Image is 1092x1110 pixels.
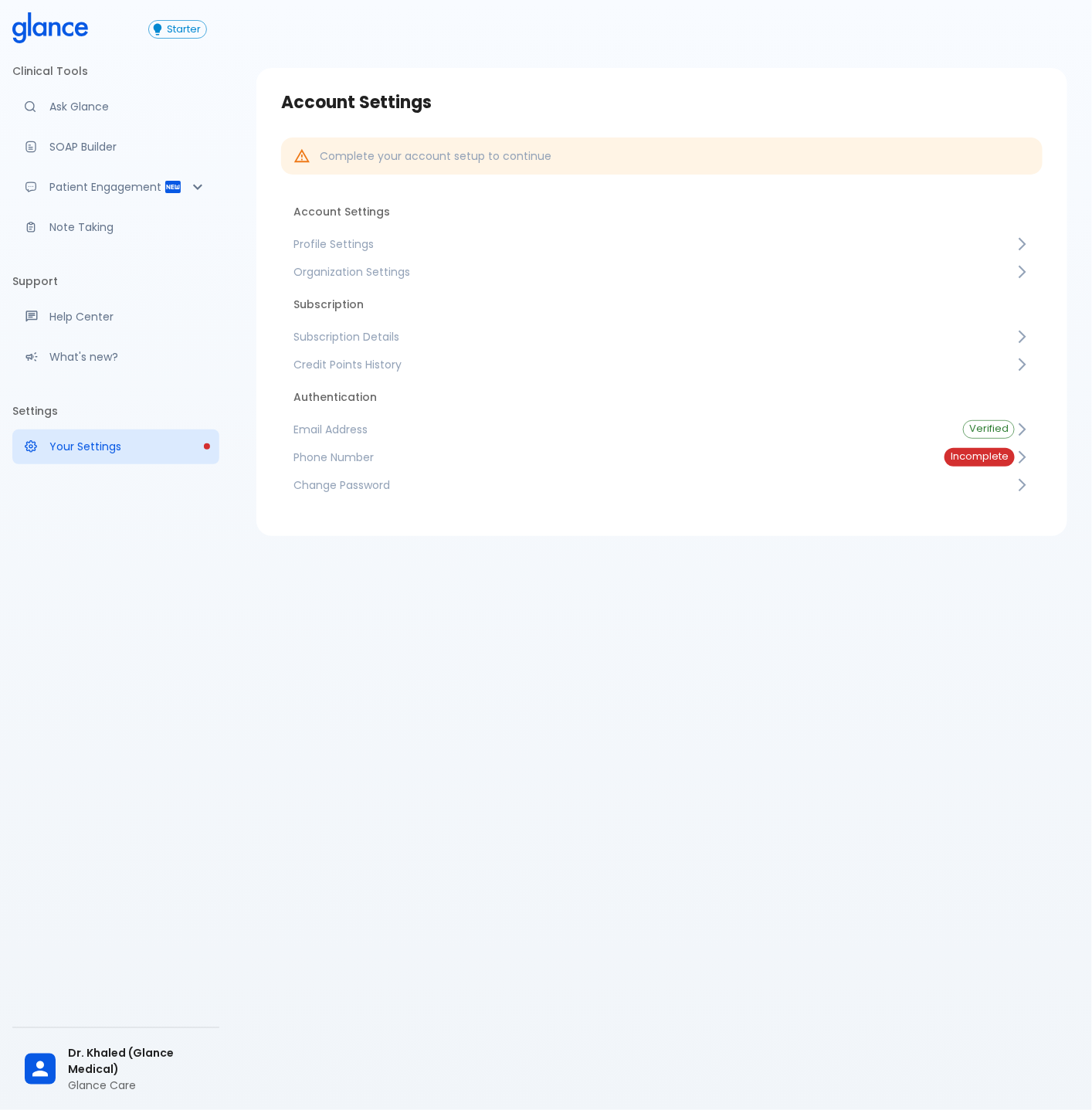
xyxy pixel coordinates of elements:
[12,300,219,334] a: Get help from our support team
[49,439,207,454] p: Your Settings
[281,443,1043,471] a: Phone NumberIncomplete
[281,286,1043,323] li: Subscription
[12,53,219,90] li: Clinical Tools
[281,258,1043,286] a: Organization Settings
[964,423,1014,435] span: Verified
[12,90,219,124] a: Moramiz: Find ICD10AM codes instantly
[49,179,164,195] p: Patient Engagement
[281,351,1043,378] a: Credit Points History
[293,236,1015,252] span: Profile Settings
[12,429,219,463] a: Please complete account setup
[281,193,1043,230] li: Account Settings
[944,451,1015,463] span: Incomplete
[320,148,551,164] p: Complete your account setup to continue
[293,422,938,437] span: Email Address
[281,378,1043,416] li: Authentication
[12,340,219,374] div: Recent updates and feature releases
[12,392,219,429] li: Settings
[12,210,219,244] a: Advanced note-taking
[49,309,207,324] p: Help Center
[49,139,207,154] p: SOAP Builder
[49,349,207,365] p: What's new?
[68,1045,207,1078] span: Dr. Khaled (Glance Medical)
[293,357,1015,372] span: Credit Points History
[281,93,1043,113] h3: Account Settings
[148,20,207,39] button: Starter
[12,170,219,204] div: Patient Reports & Referrals
[148,20,219,39] a: Click to view or change your subscription
[293,264,1015,280] span: Organization Settings
[12,263,219,300] li: Support
[281,323,1043,351] a: Subscription Details
[12,130,219,164] a: Docugen: Compose a clinical documentation in seconds
[293,450,920,465] span: Phone Number
[68,1078,207,1093] p: Glance Care
[12,1034,219,1104] div: Dr. Khaled (Glance Medical)Glance Care
[281,416,1043,443] a: Email AddressVerified
[293,477,1015,493] span: Change Password
[161,24,206,36] span: Starter
[281,230,1043,258] a: Profile Settings
[293,329,1015,345] span: Subscription Details
[49,99,207,114] p: Ask Glance
[281,471,1043,499] a: Change Password
[49,219,207,235] p: Note Taking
